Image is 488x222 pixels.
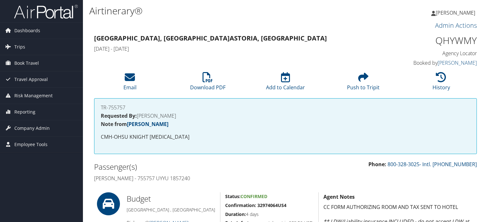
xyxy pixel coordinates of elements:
a: Push to Tripit [347,76,380,91]
h2: Passenger(s) [94,161,281,172]
span: Risk Management [14,88,53,104]
span: [PERSON_NAME] [436,9,475,16]
strong: Note from [101,121,168,128]
strong: [GEOGRAPHIC_DATA], [GEOGRAPHIC_DATA] Astoria, [GEOGRAPHIC_DATA] [94,34,327,42]
strong: Phone: [368,161,386,168]
strong: Agent Notes [323,193,355,200]
span: Reporting [14,104,35,120]
a: 800-328-3025- Intl. [PHONE_NUMBER] [388,161,477,168]
h1: Airtinerary® [89,4,351,18]
h4: [DATE] - [DATE] [94,45,379,52]
h4: [PERSON_NAME] [101,113,470,118]
a: [PERSON_NAME] [127,121,168,128]
strong: Confirmation: 32974064US4 [225,202,286,208]
span: Dashboards [14,23,40,39]
h4: Agency Locator [388,50,477,57]
h2: Budget [127,193,215,204]
strong: Status: [225,193,240,199]
a: Email [123,76,137,91]
strong: Requested By: [101,112,137,119]
h1: QHYWMY [388,34,477,47]
a: Download PDF [190,76,226,91]
h5: 4 days [225,211,314,218]
span: Travel Approval [14,71,48,87]
a: History [433,76,450,91]
span: Trips [14,39,25,55]
span: Employee Tools [14,137,48,152]
h4: Booked by [388,59,477,66]
a: Admin Actions [435,21,477,30]
a: Add to Calendar [266,76,305,91]
span: Confirmed [240,193,267,199]
p: CC FORM AUTHORIZING ROOM AND TAX SENT TO HOTEL [323,203,477,211]
span: Company Admin [14,120,50,136]
a: [PERSON_NAME] [438,59,477,66]
img: airportal-logo.png [14,4,78,19]
h5: [GEOGRAPHIC_DATA] , [GEOGRAPHIC_DATA] [127,207,215,213]
h4: [PERSON_NAME] - 755757 UYYU 1857240 [94,175,281,182]
h4: TR-755757 [101,105,470,110]
p: CMH-OHSU KNIGHT [MEDICAL_DATA] [101,133,470,141]
span: Book Travel [14,55,39,71]
strong: Duration: [225,211,246,217]
a: [PERSON_NAME] [431,3,482,22]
